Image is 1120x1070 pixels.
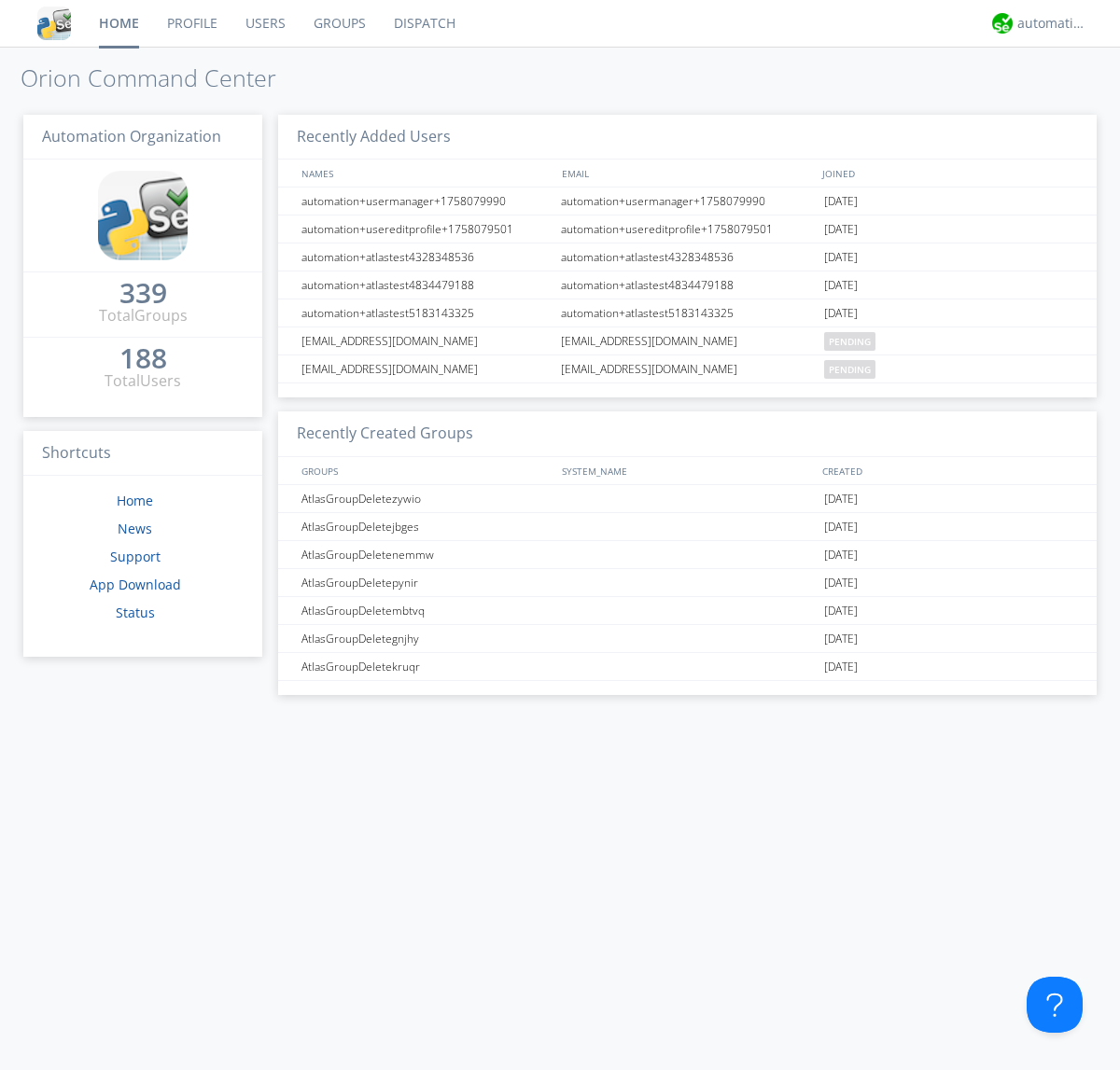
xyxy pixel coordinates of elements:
[297,653,555,680] div: AtlasGroupDeletekruqr
[278,243,1097,271] a: automation+atlastest4328348536automation+atlastest4328348536[DATE]
[824,541,858,569] span: [DATE]
[824,271,858,299] span: [DATE]
[118,520,152,537] a: News
[278,411,1097,457] h3: Recently Created Groups
[818,160,1079,187] div: JOINED
[119,349,167,370] a: 188
[278,115,1097,160] h3: Recently Added Users
[556,271,819,299] div: automation+atlastest4834479188
[116,604,155,621] a: Status
[297,541,555,568] div: AtlasGroupDeletenemmw
[297,271,555,299] div: automation+atlastest4834479188
[824,188,858,215] span: [DATE]
[119,284,167,305] a: 339
[278,188,1097,215] a: automation+usermanager+1758079990automation+usermanager+1758079990[DATE]
[824,597,858,625] span: [DATE]
[105,370,181,392] div: Total Users
[37,7,71,40] img: cddb5a64eb264b2086981ab96f4c1ba7
[818,457,1079,484] div: CREATED
[99,305,188,327] div: Total Groups
[557,457,818,484] div: SYSTEM_NAME
[297,355,555,382] div: [EMAIL_ADDRESS][DOMAIN_NAME]
[824,360,875,379] span: pending
[117,492,153,509] a: Home
[297,188,555,215] div: automation+usermanager+1758079990
[1017,14,1087,33] div: automation+atlas
[824,513,858,541] span: [DATE]
[278,485,1097,513] a: AtlasGroupDeletezywio[DATE]
[297,597,555,624] div: AtlasGroupDeletembtvq
[824,299,858,327] span: [DATE]
[297,243,555,271] div: automation+atlastest4328348536
[824,332,875,351] span: pending
[297,457,553,484] div: GROUPS
[278,653,1097,681] a: AtlasGroupDeletekruqr[DATE]
[110,548,161,565] a: Support
[297,625,555,652] div: AtlasGroupDeletegnjhy
[119,284,167,302] div: 339
[278,597,1097,625] a: AtlasGroupDeletembtvq[DATE]
[119,349,167,368] div: 188
[90,576,181,593] a: App Download
[297,569,555,596] div: AtlasGroupDeletepynir
[278,355,1097,383] a: [EMAIL_ADDRESS][DOMAIN_NAME][EMAIL_ADDRESS][DOMAIN_NAME]pending
[824,243,858,271] span: [DATE]
[297,160,553,187] div: NAMES
[278,215,1097,243] a: automation+usereditprofile+1758079501automation+usereditprofile+1758079501[DATE]
[824,653,858,681] span: [DATE]
[278,299,1097,327] a: automation+atlastest5183143325automation+atlastest5183143325[DATE]
[556,188,819,215] div: automation+usermanager+1758079990
[297,513,555,540] div: AtlasGroupDeletejbges
[297,299,555,327] div: automation+atlastest5183143325
[278,541,1097,569] a: AtlasGroupDeletenemmw[DATE]
[992,13,1013,34] img: d2d01cd9b4174d08988066c6d424eccd
[297,327,555,354] div: [EMAIL_ADDRESS][DOMAIN_NAME]
[556,215,819,243] div: automation+usereditprofile+1758079501
[23,431,262,477] h3: Shortcuts
[824,625,858,653] span: [DATE]
[556,355,819,382] div: [EMAIL_ADDRESS][DOMAIN_NAME]
[556,243,819,271] div: automation+atlastest4328348536
[278,327,1097,355] a: [EMAIL_ADDRESS][DOMAIN_NAME][EMAIL_ADDRESS][DOMAIN_NAME]pending
[297,485,555,512] div: AtlasGroupDeletezywio
[557,160,818,187] div: EMAIL
[1027,977,1083,1033] iframe: Toggle Customer Support
[824,569,858,597] span: [DATE]
[824,485,858,513] span: [DATE]
[556,327,819,354] div: [EMAIL_ADDRESS][DOMAIN_NAME]
[556,299,819,327] div: automation+atlastest5183143325
[42,126,221,146] span: Automation Organization
[278,569,1097,597] a: AtlasGroupDeletepynir[DATE]
[98,171,188,260] img: cddb5a64eb264b2086981ab96f4c1ba7
[278,625,1097,653] a: AtlasGroupDeletegnjhy[DATE]
[278,271,1097,299] a: automation+atlastest4834479188automation+atlastest4834479188[DATE]
[278,513,1097,541] a: AtlasGroupDeletejbges[DATE]
[297,215,555,243] div: automation+usereditprofile+1758079501
[824,215,858,243] span: [DATE]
